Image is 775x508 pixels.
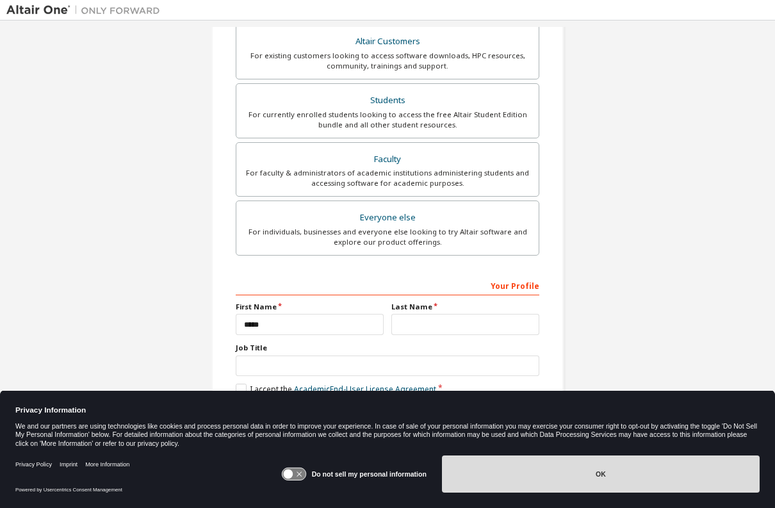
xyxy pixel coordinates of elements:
div: Altair Customers [244,33,531,51]
div: Faculty [244,151,531,168]
label: I accept the [236,384,436,395]
div: Students [244,92,531,110]
a: Academic End-User License Agreement [294,384,436,395]
div: For individuals, businesses and everyone else looking to try Altair software and explore our prod... [244,227,531,247]
img: Altair One [6,4,167,17]
label: Job Title [236,343,539,353]
div: For faculty & administrators of academic institutions administering students and accessing softwa... [244,168,531,188]
label: Last Name [391,302,539,312]
div: Your Profile [236,275,539,295]
label: First Name [236,302,384,312]
div: For existing customers looking to access software downloads, HPC resources, community, trainings ... [244,51,531,71]
div: Everyone else [244,209,531,227]
div: For currently enrolled students looking to access the free Altair Student Edition bundle and all ... [244,110,531,130]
